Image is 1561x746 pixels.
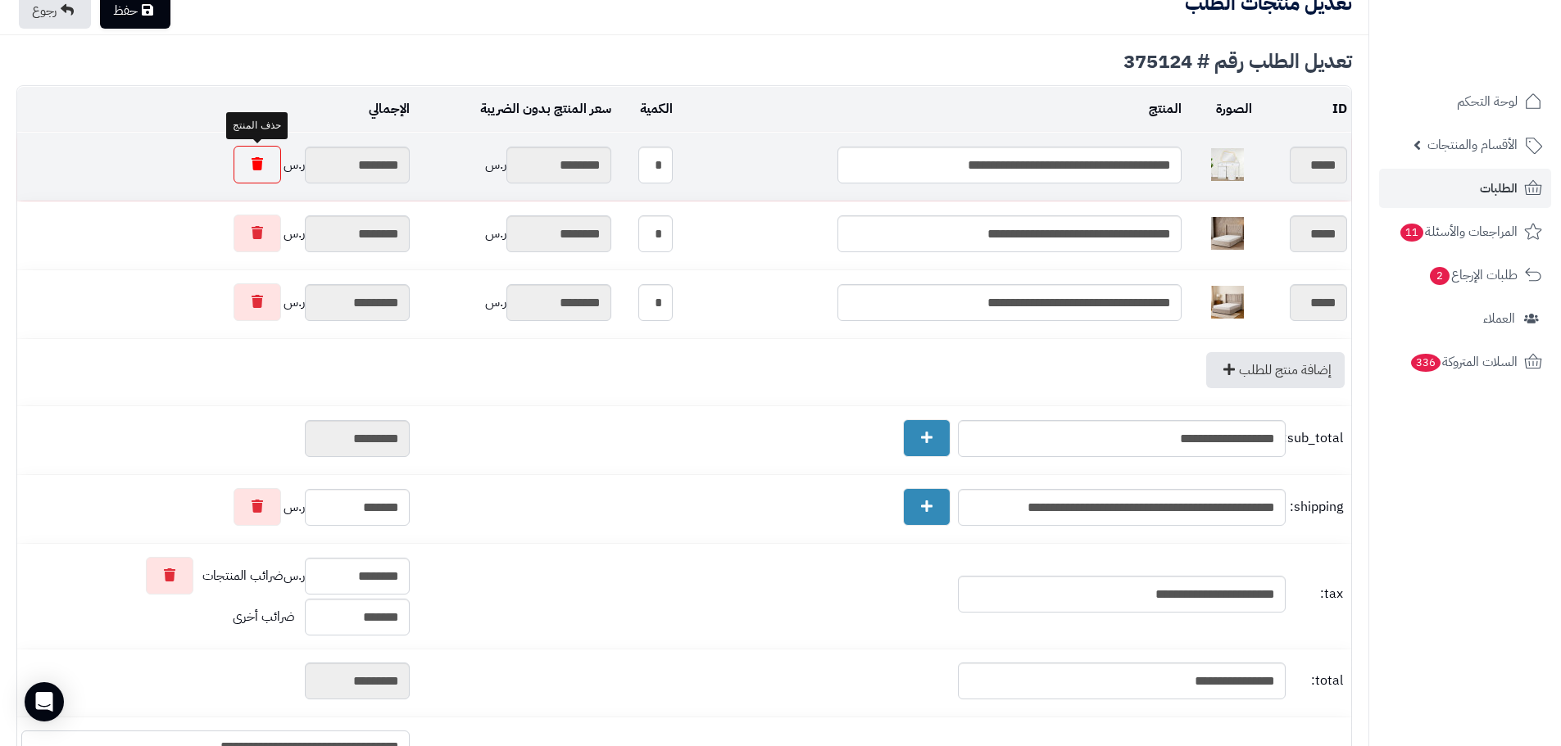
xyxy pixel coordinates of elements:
[1457,90,1518,113] span: لوحة التحكم
[1211,286,1244,319] img: 1756283922-1-40x40.jpg
[21,488,410,526] div: ر.س
[1411,354,1441,372] span: 336
[1409,350,1518,373] span: السلات المتروكة
[418,215,611,252] div: ر.س
[1290,585,1343,604] span: tax:
[1211,148,1244,181] img: 1753513108-1-40x40.jpg
[1186,87,1257,132] td: الصورة
[1256,87,1351,132] td: ID
[21,283,410,321] div: ر.س
[1379,255,1551,295] a: طلبات الإرجاع2
[1379,212,1551,251] a: المراجعات والأسئلة11
[1290,671,1343,690] span: total:
[202,567,284,585] span: ضرائب المنتجات
[1206,352,1345,388] a: إضافة منتج للطلب
[21,557,410,595] div: ر.س
[1400,224,1423,242] span: 11
[1427,133,1518,156] span: الأقسام والمنتجات
[418,147,611,183] div: ر.س
[418,284,611,321] div: ر.س
[16,52,1352,71] div: تعديل الطلب رقم # 375124
[1399,220,1518,243] span: المراجعات والأسئلة
[21,146,410,183] div: ر.س
[21,215,410,252] div: ر.س
[226,112,287,139] div: حذف المنتج
[1290,429,1343,448] span: sub_total:
[414,87,615,132] td: سعر المنتج بدون الضريبة
[677,87,1186,132] td: المنتج
[25,682,64,721] div: Open Intercom Messenger
[17,87,414,132] td: الإجمالي
[1379,342,1551,382] a: السلات المتروكة336
[1290,498,1343,517] span: shipping:
[615,87,677,132] td: الكمية
[1483,307,1515,330] span: العملاء
[1480,177,1518,200] span: الطلبات
[1379,169,1551,208] a: الطلبات
[1379,82,1551,121] a: لوحة التحكم
[1430,267,1450,285] span: 2
[233,607,295,626] span: ضرائب أخرى
[1428,264,1518,287] span: طلبات الإرجاع
[1379,299,1551,338] a: العملاء
[1211,217,1244,250] img: 1756212977-1-40x40.jpg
